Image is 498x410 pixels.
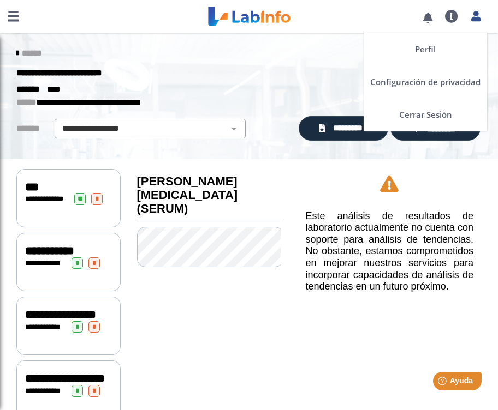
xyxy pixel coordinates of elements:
b: [PERSON_NAME][MEDICAL_DATA] (SERUM) [137,174,238,215]
h5: Este análisis de resultados de laboratorio actualmente no cuenta con soporte para análisis de ten... [305,210,473,293]
iframe: Help widget launcher [401,367,486,398]
a: Configuración de privacidad [364,65,487,98]
a: Cerrar Sesión [364,98,487,131]
a: Perfil [364,33,487,65]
